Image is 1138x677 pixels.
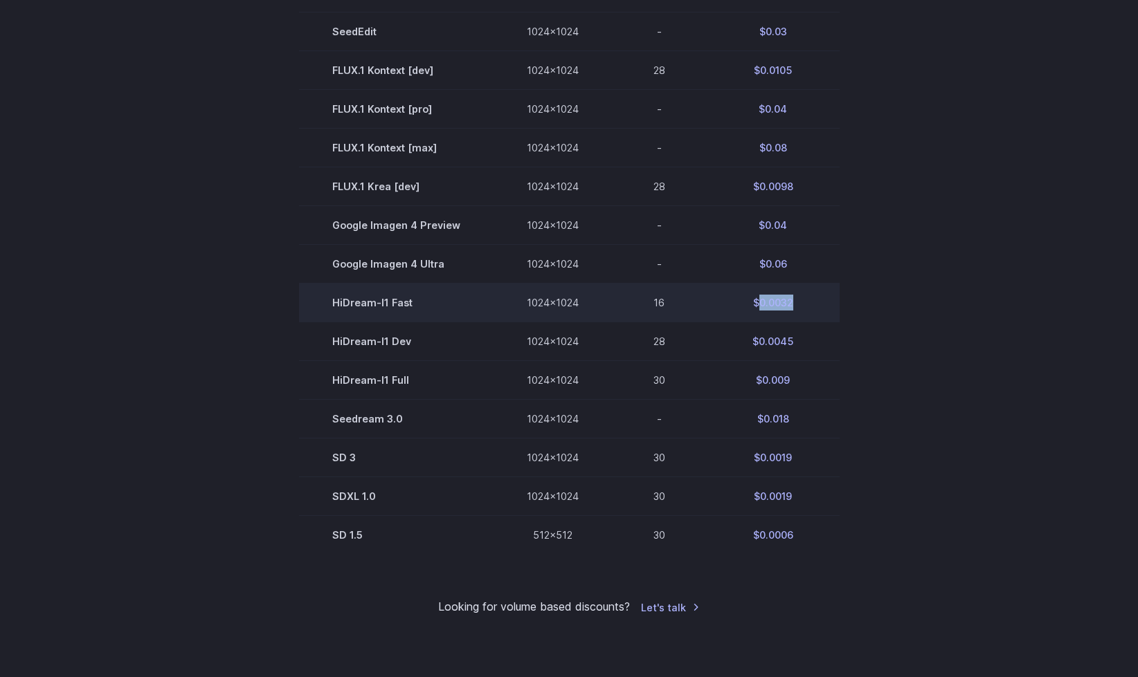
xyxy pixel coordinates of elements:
td: $0.0098 [707,167,840,205]
td: - [612,245,707,284]
td: 28 [612,167,707,205]
td: $0.009 [707,361,840,400]
a: Let's talk [641,600,700,615]
td: $0.0019 [707,438,840,477]
td: FLUX.1 Kontext [max] [299,128,494,167]
td: FLUX.1 Kontext [dev] [299,50,494,89]
td: $0.03 [707,12,840,50]
td: $0.08 [707,128,840,167]
td: $0.06 [707,245,840,284]
td: 1024x1024 [494,400,612,438]
td: 1024x1024 [494,438,612,477]
td: 1024x1024 [494,245,612,284]
td: 28 [612,322,707,361]
td: - [612,206,707,245]
td: 512x512 [494,516,612,555]
td: $0.018 [707,400,840,438]
td: - [612,400,707,438]
td: 30 [612,477,707,516]
td: FLUX.1 Krea [dev] [299,167,494,205]
td: $0.0105 [707,50,840,89]
td: $0.04 [707,89,840,128]
td: Seedream 3.0 [299,400,494,438]
td: 30 [612,438,707,477]
td: FLUX.1 Kontext [pro] [299,89,494,128]
td: - [612,89,707,128]
td: 1024x1024 [494,361,612,400]
td: 1024x1024 [494,167,612,205]
td: 30 [612,361,707,400]
td: 1024x1024 [494,89,612,128]
td: 1024x1024 [494,206,612,245]
td: SDXL 1.0 [299,477,494,516]
td: 30 [612,516,707,555]
td: $0.0006 [707,516,840,555]
td: - [612,12,707,50]
td: Google Imagen 4 Preview [299,206,494,245]
td: SeedEdit [299,12,494,50]
td: 1024x1024 [494,12,612,50]
td: 1024x1024 [494,128,612,167]
td: HiDream-I1 Full [299,361,494,400]
td: 1024x1024 [494,477,612,516]
td: 1024x1024 [494,284,612,322]
td: Google Imagen 4 Ultra [299,245,494,284]
td: $0.0045 [707,322,840,361]
td: $0.0019 [707,477,840,516]
td: $0.04 [707,206,840,245]
td: - [612,128,707,167]
small: Looking for volume based discounts? [438,598,630,616]
td: 16 [612,284,707,322]
td: SD 1.5 [299,516,494,555]
td: 28 [612,50,707,89]
td: HiDream-I1 Dev [299,322,494,361]
td: $0.0032 [707,284,840,322]
td: 1024x1024 [494,50,612,89]
td: SD 3 [299,438,494,477]
td: HiDream-I1 Fast [299,284,494,322]
td: 1024x1024 [494,322,612,361]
